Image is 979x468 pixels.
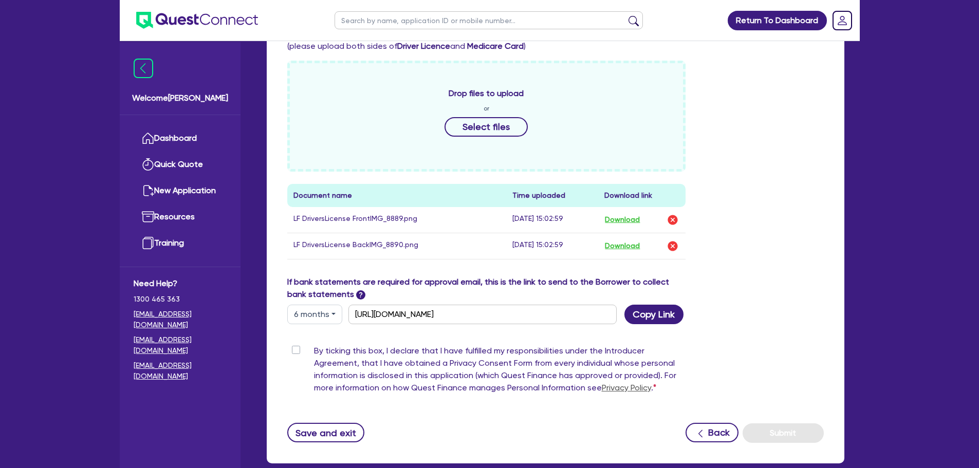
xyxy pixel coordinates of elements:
[134,59,153,78] img: icon-menu-close
[134,230,227,256] a: Training
[287,207,507,233] td: LF DriversLicense FrontIMG_8889.png
[287,423,365,442] button: Save and exit
[743,423,824,443] button: Submit
[445,117,528,137] button: Select files
[602,383,651,392] a: Privacy Policy
[287,184,507,207] th: Document name
[356,290,365,299] span: ?
[136,12,258,29] img: quest-connect-logo-blue
[506,207,598,233] td: [DATE] 15:02:59
[335,11,643,29] input: Search by name, application ID or mobile number...
[604,213,640,227] button: Download
[134,309,227,330] a: [EMAIL_ADDRESS][DOMAIN_NAME]
[142,211,154,223] img: resources
[287,305,342,324] button: Dropdown toggle
[142,158,154,171] img: quick-quote
[397,41,450,51] b: Driver Licence
[134,334,227,356] a: [EMAIL_ADDRESS][DOMAIN_NAME]
[604,239,640,253] button: Download
[624,305,684,324] button: Copy Link
[484,104,489,113] span: or
[667,240,679,252] img: delete-icon
[598,184,686,207] th: Download link
[506,233,598,259] td: [DATE] 15:02:59
[667,214,679,226] img: delete-icon
[134,125,227,152] a: Dashboard
[287,276,686,301] label: If bank statements are required for approval email, this is the link to send to the Borrower to c...
[134,152,227,178] a: Quick Quote
[314,345,686,398] label: By ticking this box, I declare that I have fulfilled my responsibilities under the Introducer Agr...
[142,237,154,249] img: training
[134,277,227,290] span: Need Help?
[134,294,227,305] span: 1300 465 363
[287,41,526,51] span: (please upload both sides of and )
[467,41,524,51] b: Medicare Card
[134,360,227,382] a: [EMAIL_ADDRESS][DOMAIN_NAME]
[686,423,738,442] button: Back
[134,204,227,230] a: Resources
[142,184,154,197] img: new-application
[506,184,598,207] th: Time uploaded
[829,7,856,34] a: Dropdown toggle
[449,87,524,100] span: Drop files to upload
[132,92,228,104] span: Welcome [PERSON_NAME]
[287,233,507,259] td: LF DriversLicense BackIMG_8890.png
[728,11,827,30] a: Return To Dashboard
[134,178,227,204] a: New Application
